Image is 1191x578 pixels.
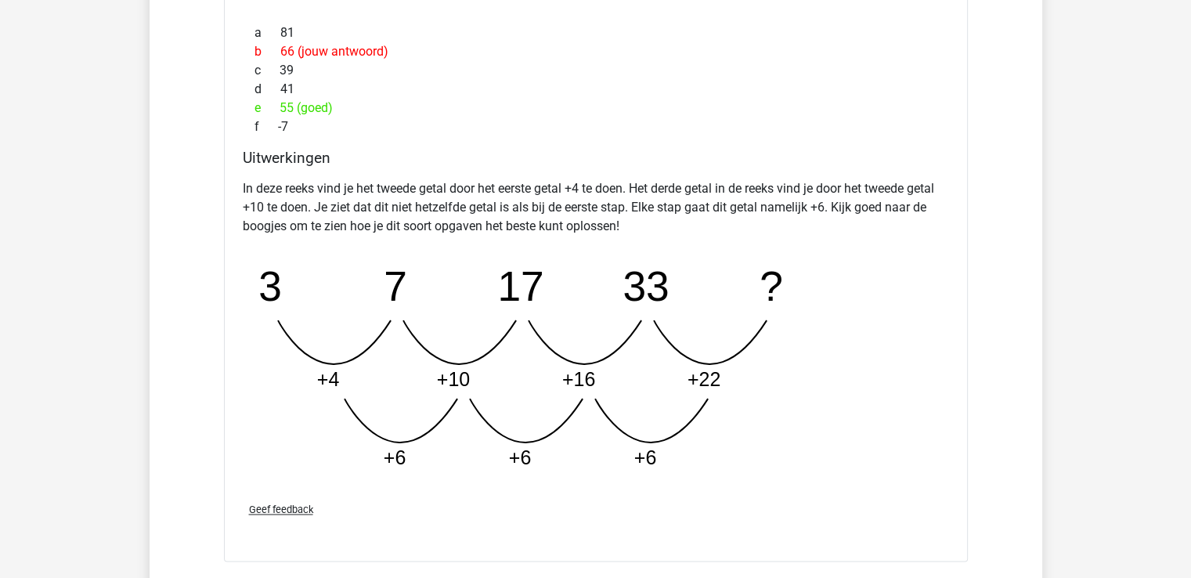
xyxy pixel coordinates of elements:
[243,80,949,99] div: 41
[254,99,280,117] span: e
[243,179,949,236] p: In deze reeks vind je het tweede getal door het eerste getal +4 te doen. Het derde getal in de re...
[687,368,720,390] tspan: +22
[254,42,280,61] span: b
[383,446,406,468] tspan: +6
[316,368,339,390] tspan: +4
[258,263,282,309] tspan: 3
[243,117,949,136] div: -7
[243,149,949,167] h4: Uitwerkingen
[633,446,656,468] tspan: +6
[243,23,949,42] div: 81
[243,99,949,117] div: 55 (goed)
[384,263,407,309] tspan: 7
[254,23,280,42] span: a
[497,263,543,309] tspan: 17
[254,80,280,99] span: d
[249,504,313,515] span: Geef feedback
[436,368,469,390] tspan: +10
[254,61,280,80] span: c
[243,42,949,61] div: 66 (jouw antwoord)
[254,117,278,136] span: f
[243,61,949,80] div: 39
[623,263,669,309] tspan: 33
[760,263,783,309] tspan: ?
[508,446,531,468] tspan: +6
[561,368,594,390] tspan: +16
